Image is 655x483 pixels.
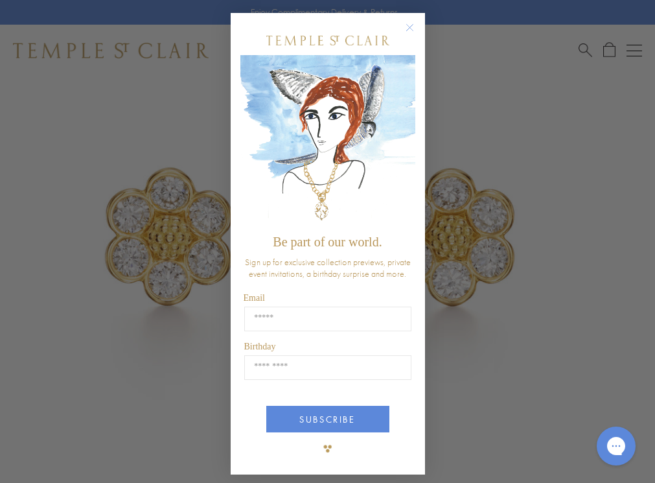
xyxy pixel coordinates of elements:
span: Birthday [244,342,276,351]
iframe: Gorgias live chat messenger [590,422,642,470]
img: c4a9eb12-d91a-4d4a-8ee0-386386f4f338.jpeg [240,55,415,228]
span: Email [244,293,265,303]
input: Email [244,307,411,331]
img: TSC [315,436,341,462]
button: SUBSCRIBE [266,406,389,432]
button: Close dialog [408,26,424,42]
img: Temple St. Clair [266,36,389,45]
span: Be part of our world. [273,235,382,249]
span: Sign up for exclusive collection previews, private event invitations, a birthday surprise and more. [245,256,411,279]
